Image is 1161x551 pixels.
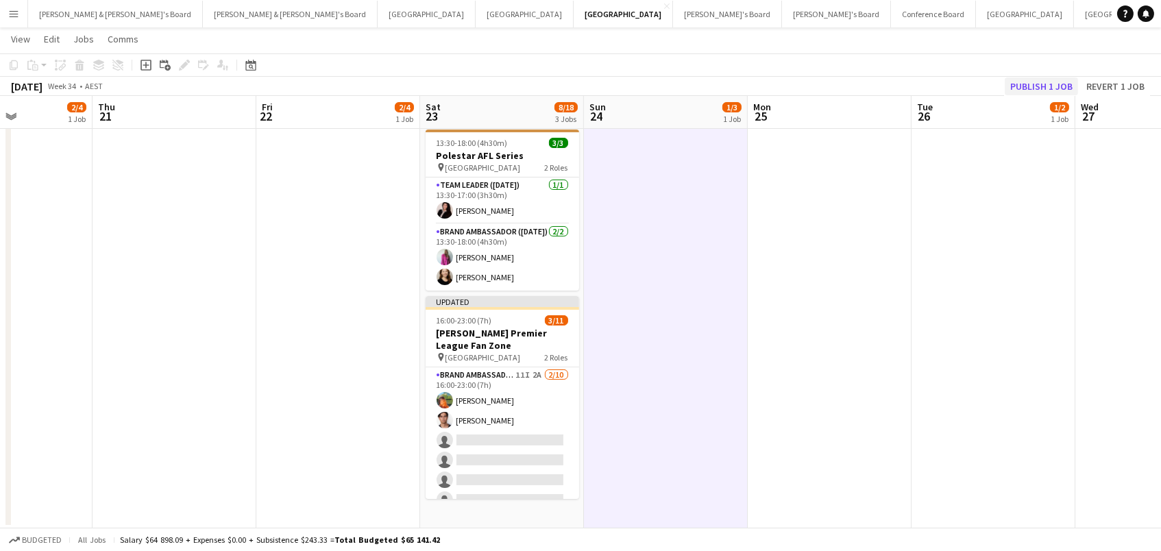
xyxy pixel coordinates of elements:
[722,102,742,112] span: 1/3
[426,149,579,162] h3: Polestar AFL Series
[545,162,568,173] span: 2 Roles
[574,1,673,27] button: [GEOGRAPHIC_DATA]
[426,296,579,499] app-job-card: Updated16:00-23:00 (7h)3/11[PERSON_NAME] Premier League Fan Zone [GEOGRAPHIC_DATA]2 RolesBrand Am...
[426,296,579,307] div: Updated
[334,535,440,545] span: Total Budgeted $65 141.42
[68,30,99,48] a: Jobs
[108,33,138,45] span: Comms
[67,102,86,112] span: 2/4
[426,224,579,291] app-card-role: Brand Ambassador ([DATE])2/213:30-18:00 (4h30m)[PERSON_NAME][PERSON_NAME]
[395,114,413,124] div: 1 Job
[11,33,30,45] span: View
[545,352,568,363] span: 2 Roles
[11,79,42,93] div: [DATE]
[426,327,579,352] h3: [PERSON_NAME] Premier League Fan Zone
[751,108,771,124] span: 25
[782,1,891,27] button: [PERSON_NAME]'s Board
[7,532,64,548] button: Budgeted
[426,130,579,291] app-job-card: 13:30-18:00 (4h30m)3/3Polestar AFL Series [GEOGRAPHIC_DATA]2 RolesTeam Leader ([DATE])1/113:30-17...
[554,102,578,112] span: 8/18
[1050,102,1069,112] span: 1/2
[22,535,62,545] span: Budgeted
[98,101,115,113] span: Thu
[673,1,782,27] button: [PERSON_NAME]'s Board
[549,138,568,148] span: 3/3
[587,108,606,124] span: 24
[28,1,203,27] button: [PERSON_NAME] & [PERSON_NAME]'s Board
[891,1,976,27] button: Conference Board
[445,352,521,363] span: [GEOGRAPHIC_DATA]
[44,33,60,45] span: Edit
[96,108,115,124] span: 21
[102,30,144,48] a: Comms
[262,101,273,113] span: Fri
[437,315,492,326] span: 16:00-23:00 (7h)
[68,114,86,124] div: 1 Job
[378,1,476,27] button: [GEOGRAPHIC_DATA]
[120,535,440,545] div: Salary $64 898.09 + Expenses $0.00 + Subsistence $243.33 =
[723,114,741,124] div: 1 Job
[915,108,933,124] span: 26
[545,315,568,326] span: 3/11
[203,1,378,27] button: [PERSON_NAME] & [PERSON_NAME]'s Board
[395,102,414,112] span: 2/4
[424,108,441,124] span: 23
[1081,77,1150,95] button: Revert 1 job
[426,101,441,113] span: Sat
[589,101,606,113] span: Sun
[5,30,36,48] a: View
[555,114,577,124] div: 3 Jobs
[260,108,273,124] span: 22
[437,138,508,148] span: 13:30-18:00 (4h30m)
[1051,114,1068,124] div: 1 Job
[1081,101,1099,113] span: Wed
[38,30,65,48] a: Edit
[426,177,579,224] app-card-role: Team Leader ([DATE])1/113:30-17:00 (3h30m)[PERSON_NAME]
[976,1,1074,27] button: [GEOGRAPHIC_DATA]
[476,1,574,27] button: [GEOGRAPHIC_DATA]
[85,81,103,91] div: AEST
[73,33,94,45] span: Jobs
[1079,108,1099,124] span: 27
[1005,77,1078,95] button: Publish 1 job
[753,101,771,113] span: Mon
[445,162,521,173] span: [GEOGRAPHIC_DATA]
[917,101,933,113] span: Tue
[75,535,108,545] span: All jobs
[45,81,80,91] span: Week 34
